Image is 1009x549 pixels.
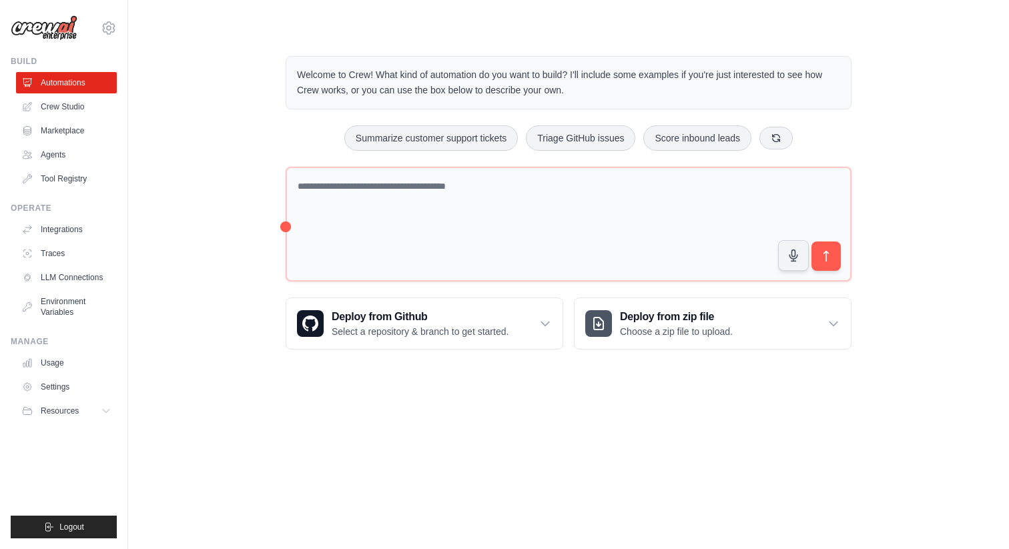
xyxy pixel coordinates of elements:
[16,120,117,141] a: Marketplace
[754,468,961,511] p: Describe the automation you want to build, select an example option, or use the microphone to spe...
[16,168,117,189] a: Tool Registry
[16,376,117,398] a: Settings
[754,444,961,462] h3: Create an automation
[16,72,117,93] a: Automations
[16,96,117,117] a: Crew Studio
[11,56,117,67] div: Build
[526,125,635,151] button: Triage GitHub issues
[16,219,117,240] a: Integrations
[16,243,117,264] a: Traces
[332,325,509,338] p: Select a repository & branch to get started.
[11,336,117,347] div: Manage
[764,430,791,440] span: Step 1
[16,291,117,323] a: Environment Variables
[59,522,84,532] span: Logout
[16,144,117,165] a: Agents
[11,15,77,41] img: Logo
[16,400,117,422] button: Resources
[16,352,117,374] a: Usage
[332,309,509,325] h3: Deploy from Github
[11,516,117,538] button: Logout
[297,67,840,98] p: Welcome to Crew! What kind of automation do you want to build? I'll include some examples if you'...
[11,203,117,213] div: Operate
[643,125,751,151] button: Score inbound leads
[968,427,978,437] button: Close walkthrough
[620,325,733,338] p: Choose a zip file to upload.
[620,309,733,325] h3: Deploy from zip file
[16,267,117,288] a: LLM Connections
[41,406,79,416] span: Resources
[344,125,518,151] button: Summarize customer support tickets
